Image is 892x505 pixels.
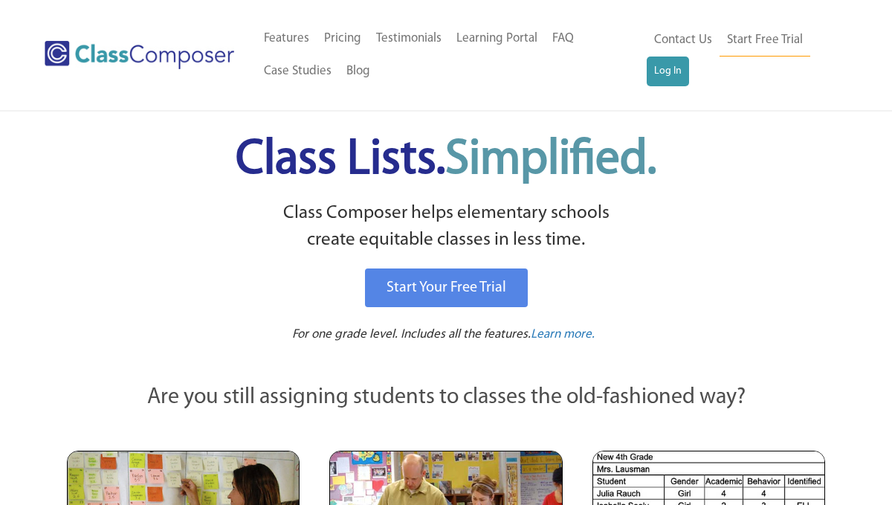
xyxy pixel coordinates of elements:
a: Testimonials [369,22,449,55]
nav: Header Menu [647,24,836,86]
p: Are you still assigning students to classes the old-fashioned way? [67,382,825,414]
a: Contact Us [647,24,720,57]
a: Pricing [317,22,369,55]
a: Log In [647,57,689,86]
span: Learn more. [531,328,595,341]
nav: Header Menu [256,22,647,88]
a: FAQ [545,22,581,55]
span: Start Your Free Trial [387,280,506,295]
a: Learn more. [531,326,595,344]
a: Start Free Trial [720,24,810,57]
a: Blog [339,55,378,88]
p: Class Composer helps elementary schools create equitable classes in less time. [65,200,827,254]
a: Start Your Free Trial [365,268,528,307]
span: Class Lists. [236,136,656,184]
a: Features [256,22,317,55]
span: Simplified. [445,136,656,184]
a: Learning Portal [449,22,545,55]
span: For one grade level. Includes all the features. [292,328,531,341]
a: Case Studies [256,55,339,88]
img: Class Composer [45,41,234,68]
